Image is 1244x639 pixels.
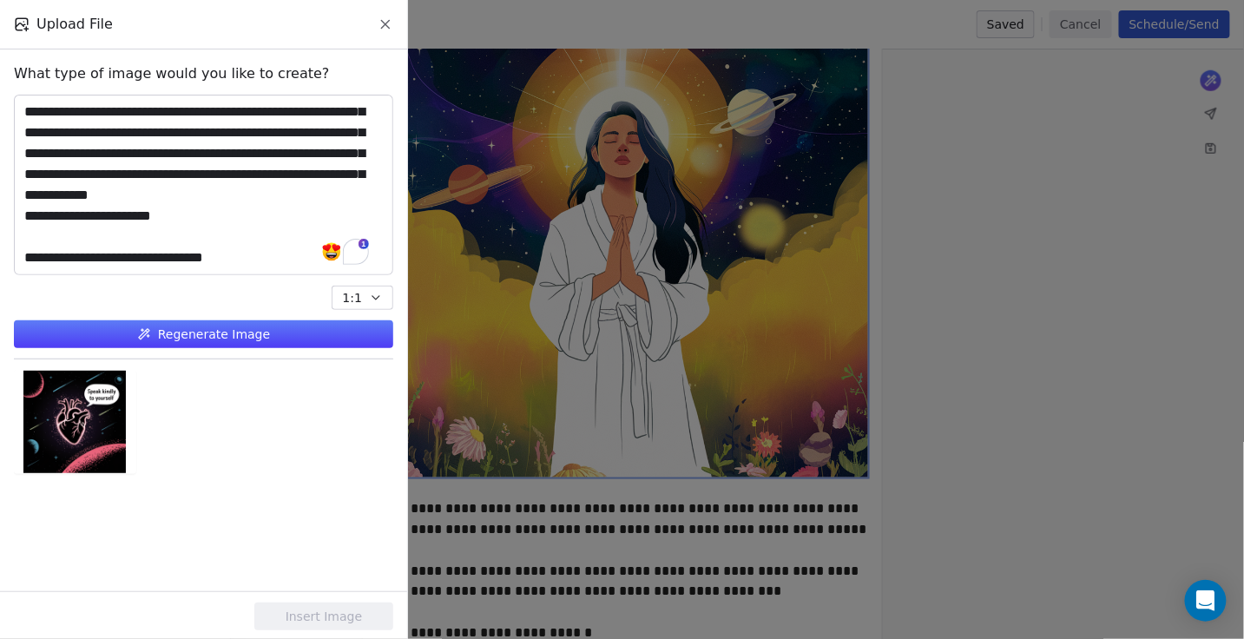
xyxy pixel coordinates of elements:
[1185,580,1227,622] div: Open Intercom Messenger
[342,289,362,307] span: 1:1
[14,63,330,84] span: What type of image would you like to create?
[254,603,393,630] button: Insert Image
[36,14,113,35] span: Upload File
[14,320,393,348] button: Regenerate Image
[15,96,392,274] textarea: To enrich screen reader interactions, please activate Accessibility in Grammarly extension settings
